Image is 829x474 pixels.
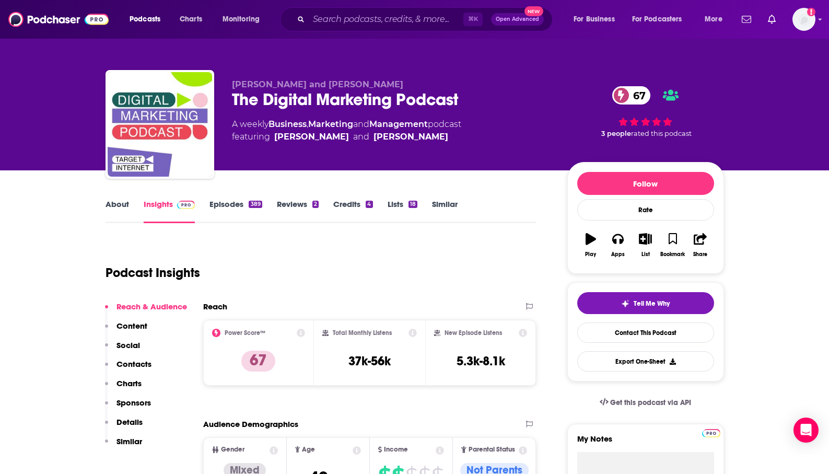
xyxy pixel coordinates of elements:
[585,251,596,258] div: Play
[225,329,265,337] h2: Power Score™
[290,7,563,31] div: Search podcasts, credits, & more...
[249,201,262,208] div: 389
[116,302,187,311] p: Reach & Audience
[807,8,815,16] svg: Add a profile image
[116,417,143,427] p: Details
[384,446,408,453] span: Income
[792,8,815,31] img: User Profile
[8,9,109,29] img: Podchaser - Follow, Share and Rate Podcasts
[641,251,650,258] div: List
[574,12,615,27] span: For Business
[445,329,502,337] h2: New Episode Listens
[106,199,129,223] a: About
[215,11,273,28] button: open menu
[491,13,544,26] button: Open AdvancedNew
[348,353,391,369] h3: 37k-56k
[203,302,227,311] h2: Reach
[577,292,714,314] button: tell me why sparkleTell Me Why
[373,131,448,143] a: Daniel Rowles
[277,199,319,223] a: Reviews2
[116,340,140,350] p: Social
[577,172,714,195] button: Follow
[705,12,722,27] span: More
[105,398,151,417] button: Sponsors
[591,390,700,415] a: Get this podcast via API
[241,351,275,372] p: 67
[307,119,308,129] span: ,
[105,340,140,360] button: Social
[105,359,151,378] button: Contacts
[105,321,147,340] button: Content
[105,378,142,398] button: Charts
[738,10,755,28] a: Show notifications dropdown
[116,321,147,331] p: Content
[469,446,515,453] span: Parental Status
[105,436,142,456] button: Similar
[577,199,714,221] div: Rate
[610,398,691,407] span: Get this podcast via API
[116,359,151,369] p: Contacts
[116,378,142,388] p: Charts
[601,130,631,137] span: 3 people
[566,11,628,28] button: open menu
[223,12,260,27] span: Monitoring
[333,329,392,337] h2: Total Monthly Listens
[209,199,262,223] a: Episodes389
[232,118,461,143] div: A weekly podcast
[180,12,202,27] span: Charts
[106,265,200,281] h1: Podcast Insights
[702,427,720,437] a: Pro website
[105,417,143,436] button: Details
[108,72,212,177] img: The Digital Marketing Podcast
[632,226,659,264] button: List
[632,12,682,27] span: For Podcasters
[577,226,604,264] button: Play
[496,17,539,22] span: Open Advanced
[369,119,428,129] a: Management
[232,131,461,143] span: featuring
[116,398,151,408] p: Sponsors
[408,201,417,208] div: 18
[130,12,160,27] span: Podcasts
[611,251,625,258] div: Apps
[693,251,707,258] div: Share
[221,446,244,453] span: Gender
[457,353,505,369] h3: 5.3k-8.1k
[621,299,629,308] img: tell me why sparkle
[792,8,815,31] button: Show profile menu
[388,199,417,223] a: Lists18
[177,201,195,209] img: Podchaser Pro
[524,6,543,16] span: New
[631,130,692,137] span: rated this podcast
[604,226,632,264] button: Apps
[792,8,815,31] span: Logged in as patiencebaldacci
[333,199,372,223] a: Credits4
[309,11,463,28] input: Search podcasts, credits, & more...
[764,10,780,28] a: Show notifications dropdown
[144,199,195,223] a: InsightsPodchaser Pro
[432,199,458,223] a: Similar
[353,119,369,129] span: and
[312,201,319,208] div: 2
[105,302,187,321] button: Reach & Audience
[122,11,174,28] button: open menu
[232,79,403,89] span: [PERSON_NAME] and [PERSON_NAME]
[366,201,372,208] div: 4
[308,119,353,129] a: Marketing
[577,322,714,343] a: Contact This Podcast
[463,13,483,26] span: ⌘ K
[203,419,298,429] h2: Audience Demographics
[793,418,819,443] div: Open Intercom Messenger
[577,434,714,452] label: My Notes
[623,86,651,105] span: 67
[302,446,315,453] span: Age
[577,351,714,372] button: Export One-Sheet
[173,11,208,28] a: Charts
[702,429,720,437] img: Podchaser Pro
[567,79,724,144] div: 67 3 peoplerated this podcast
[116,436,142,446] p: Similar
[274,131,349,143] a: Ciaran Rogers
[634,299,670,308] span: Tell Me Why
